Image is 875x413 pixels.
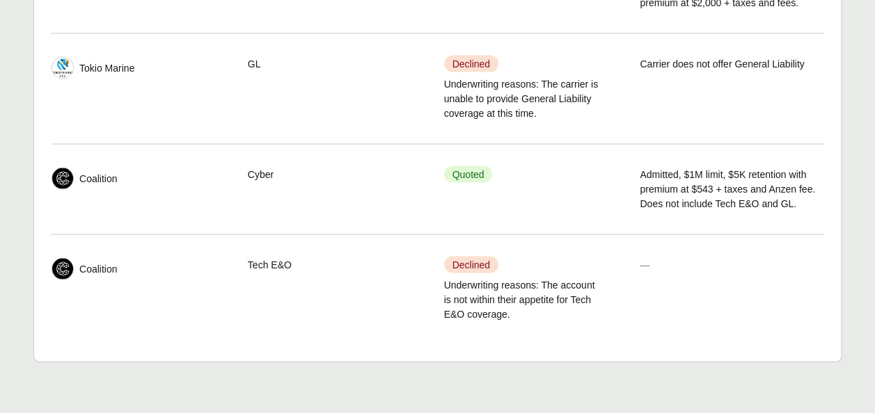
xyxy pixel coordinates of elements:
[640,168,823,211] span: Admitted, $1M limit, $5K retention with premium at $543 + taxes and Anzen fee. Does not include T...
[248,168,274,182] span: Cyber
[248,57,261,72] span: GL
[52,58,73,79] img: Tokio Marine logo
[248,258,292,273] span: Tech E&O
[640,57,804,72] span: Carrier does not offer General Liability
[79,61,134,76] span: Tokio Marine
[444,166,493,183] span: Quoted
[640,259,649,270] span: —
[444,56,498,72] span: Declined
[52,168,73,189] img: Coalition logo
[444,257,498,273] span: Declined
[79,262,117,277] span: Coalition
[52,259,73,280] img: Coalition logo
[444,278,628,322] span: Underwriting reasons: The account is not within their appetite for Tech E&O coverage.
[79,172,117,186] span: Coalition
[444,77,628,121] span: Underwriting reasons: The carrier is unable to provide General Liability coverage at this time.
